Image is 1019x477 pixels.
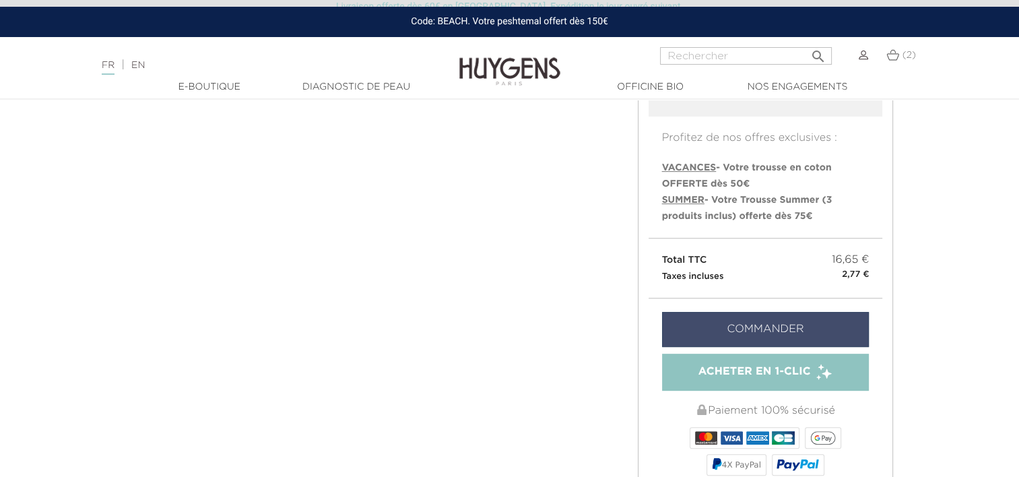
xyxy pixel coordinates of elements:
div: | [95,57,414,73]
button:  [806,43,830,61]
img: CB_NATIONALE [772,431,794,445]
a: Diagnostic de peau [289,80,424,94]
img: Paiement 100% sécurisé [697,404,706,415]
span: - Votre trousse en coton OFFERTE dès 50€ [662,163,832,189]
a: (2) [886,50,916,61]
small: Taxes incluses [662,272,724,281]
i:  [810,44,826,61]
img: MASTERCARD [695,431,717,445]
span: (2) [902,51,916,60]
a: E-Boutique [142,80,277,94]
a: FR [102,61,114,75]
p: Profitez de nos offres exclusives : [649,117,883,146]
span: VACANCES [662,163,717,172]
span: 4X PayPal [722,460,761,470]
span: - Votre Trousse Summer (3 produits inclus) offerte dès 75€ [662,195,832,221]
span: 16,65 € [832,252,869,268]
a: Nos engagements [730,80,865,94]
div: Paiement 100% sécurisé [662,397,869,424]
img: VISA [721,431,743,445]
span: SUMMER [662,195,704,205]
a: Officine Bio [583,80,718,94]
input: Rechercher [660,47,832,65]
span: Total TTC [662,255,707,265]
img: AMEX [746,431,768,445]
a: Commander [662,312,869,347]
small: 2,77 € [842,268,869,282]
img: Huygens [459,36,560,88]
img: google_pay [810,431,836,445]
a: EN [131,61,145,70]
